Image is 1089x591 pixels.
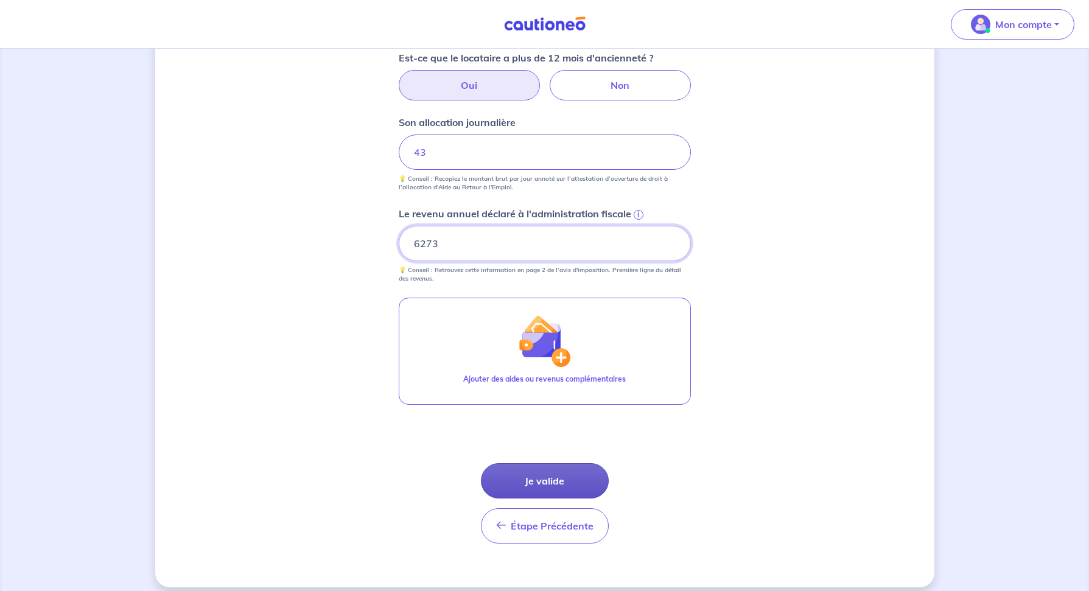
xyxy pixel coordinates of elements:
button: illu_wallet.svgAjouter des aides ou revenus complémentaires [399,298,691,405]
img: Cautioneo [499,16,590,32]
label: Oui [399,70,540,100]
p: 💡 Conseil : Recopiez le montant brut par jour annoté sur l’attestation d’ouverture de droit à l’a... [399,175,691,192]
p: Le revenu annuel déclaré à l'administration fiscale [399,206,631,221]
span: Étape Précédente [511,520,594,532]
img: illu_wallet.svg [518,315,570,367]
label: Non [550,70,691,100]
button: illu_account_valid_menu.svgMon compte [951,9,1074,40]
img: illu_account_valid_menu.svg [971,15,990,34]
p: Mon compte [995,17,1052,32]
strong: Est-ce que le locataire a plus de 12 mois d'ancienneté ? [399,52,653,64]
p: Ajouter des aides ou revenus complémentaires [463,374,626,385]
button: Étape Précédente [481,508,609,544]
p: 💡 Conseil : Retrouvez cette information en page 2 de l’avis d'imposition. Première ligne du détai... [399,266,691,283]
span: i [634,210,643,220]
p: Son allocation journalière [399,115,516,130]
input: 20000€ [399,226,691,261]
button: Je valide [481,463,609,498]
input: Ex : 50€ net/jour [399,135,691,170]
